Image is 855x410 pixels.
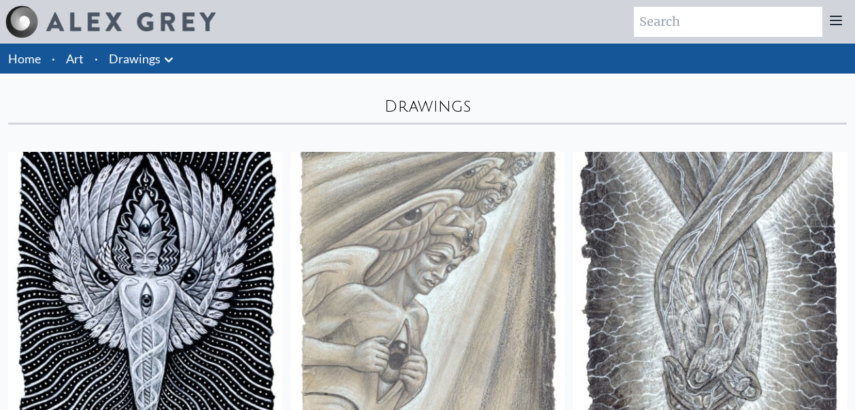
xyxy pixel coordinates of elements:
input: Search [634,7,822,37]
a: Art [66,49,84,68]
li: · [46,44,61,74]
div: Drawings [8,95,847,117]
li: · [89,44,103,74]
a: Drawings [109,49,161,68]
a: Home [8,51,41,66]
